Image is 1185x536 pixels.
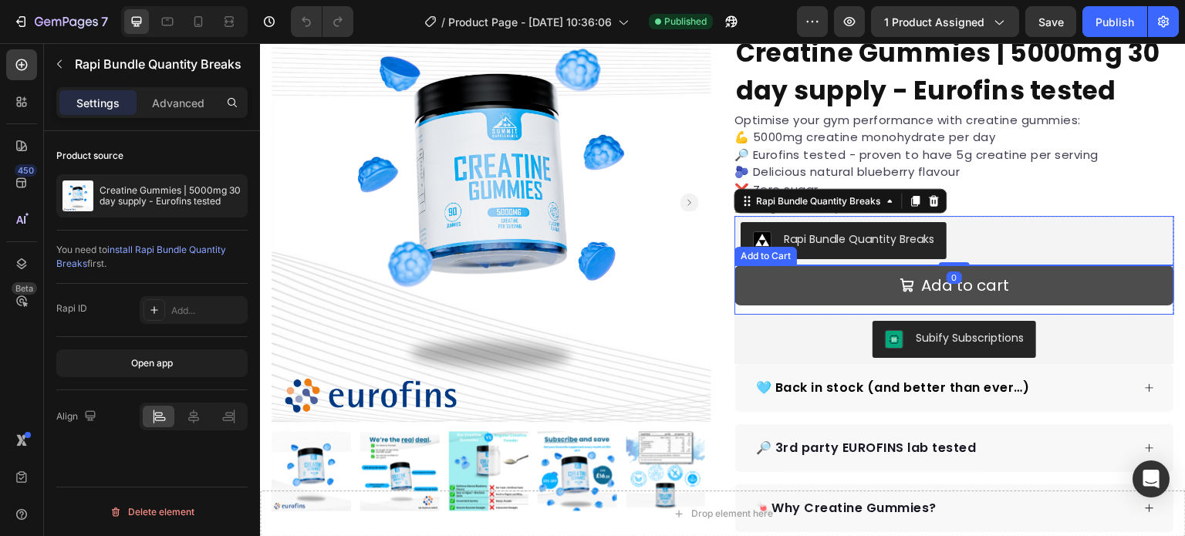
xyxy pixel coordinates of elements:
[625,287,643,305] img: CJHvtfTOt4QDEAE=.jpeg
[448,14,612,30] span: Product Page - [DATE] 10:36:06
[478,206,534,220] div: Add to Cart
[76,95,120,111] p: Settings
[496,335,770,353] span: 🩵 Back in stock (and better than ever…)
[15,164,37,177] div: 450
[687,228,702,241] div: 0
[493,188,511,207] img: CJjMu9e-54QDEAE=.png
[474,222,914,262] button: Add to cart
[6,6,115,37] button: 7
[656,287,764,303] div: Subify Subscriptions
[100,185,241,207] p: Creatine Gummies | 5000mg 30 day supply - Eurofins tested
[56,244,226,269] span: install Rapi Bundle Quantity Breaks
[131,356,173,370] div: Open app
[101,12,108,31] p: 7
[56,500,248,524] button: Delete element
[664,15,707,29] span: Published
[524,188,674,204] div: Rapi Bundle Quantity Breaks
[496,396,717,414] p: 🔎 3rd party EUROFINS lab tested
[291,6,353,37] div: Undo/Redo
[1096,14,1134,30] div: Publish
[56,149,123,163] div: Product source
[420,150,439,169] button: Carousel Next Arrow
[871,6,1019,37] button: 1 product assigned
[260,43,1185,536] iframe: Design area
[110,503,194,521] div: Delete element
[12,282,37,295] div: Beta
[62,180,93,211] img: product feature img
[56,349,248,377] button: Open app
[613,278,776,315] button: Subify Subscriptions
[431,464,513,477] div: Drop element here
[56,406,100,427] div: Align
[1025,6,1076,37] button: Save
[1133,460,1170,497] div: Open Intercom Messenger
[152,95,204,111] p: Advanced
[171,304,244,318] div: Add...
[474,69,821,85] span: Optimise your gym performance with creatine gummies:
[75,55,241,73] p: Rapi Bundle Quantity Breaks
[494,151,624,165] div: Rapi Bundle Quantity Breaks
[474,86,736,102] span: 💪 5000mg creatine monohydrate per day
[481,179,687,216] button: Rapi Bundle Quantity Breaks
[56,302,87,315] div: Rapi ID
[474,120,701,137] span: 🫐 Delicious natural blueberry flavour
[1038,15,1064,29] span: Save
[884,14,984,30] span: 1 product assigned
[56,243,248,271] div: You need to first.
[661,228,749,256] div: Add to cart
[1082,6,1147,37] button: Publish
[441,14,445,30] span: /
[474,103,839,120] span: 🔎 Eurofins tested - proven to have 5g creatine per serving
[474,138,559,154] span: ❌ Zero sugar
